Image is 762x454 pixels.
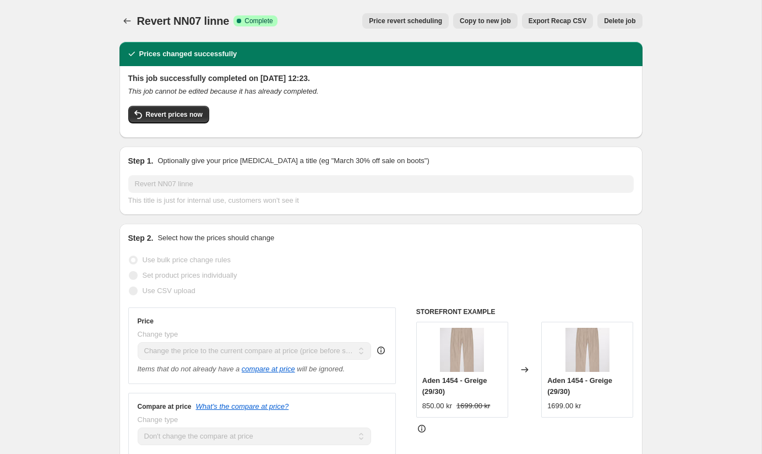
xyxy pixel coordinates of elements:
[143,271,237,279] span: Set product prices individually
[565,328,609,372] img: 3642_d88a29c9e3-2541454160-113_1-original_1_80x.jpg
[242,365,295,373] button: compare at price
[460,17,511,25] span: Copy to new job
[529,17,586,25] span: Export Recap CSV
[522,13,593,29] button: Export Recap CSV
[138,330,178,338] span: Change type
[244,17,273,25] span: Complete
[128,175,634,193] input: 30% off holiday sale
[128,73,634,84] h2: This job successfully completed on [DATE] 12:23.
[453,13,518,29] button: Copy to new job
[157,155,429,166] p: Optionally give your price [MEDICAL_DATA] a title (eg "March 30% off sale on boots")
[369,17,442,25] span: Price revert scheduling
[157,233,274,244] p: Select how the prices should change
[138,402,192,411] h3: Compare at price
[128,233,154,244] h2: Step 2.
[456,401,490,412] strike: 1699.00 kr
[604,17,635,25] span: Delete job
[128,87,319,95] i: This job cannot be edited because it has already completed.
[138,317,154,326] h3: Price
[138,365,240,373] i: Items that do not already have a
[547,401,581,412] div: 1699.00 kr
[128,155,154,166] h2: Step 1.
[146,110,203,119] span: Revert prices now
[128,106,209,123] button: Revert prices now
[143,287,195,295] span: Use CSV upload
[416,307,634,316] h6: STOREFRONT EXAMPLE
[375,345,387,356] div: help
[422,401,452,412] div: 850.00 kr
[143,256,231,264] span: Use bulk price change rules
[138,415,178,424] span: Change type
[440,328,484,372] img: 3642_d88a29c9e3-2541454160-113_1-original_1_80x.jpg
[196,402,289,410] button: What's the compare at price?
[597,13,642,29] button: Delete job
[547,376,612,396] span: Aden 1454 - Greige (29/30)
[297,365,345,373] i: will be ignored.
[137,15,230,27] span: Revert NN07 linne
[119,13,135,29] button: Price change jobs
[422,376,487,396] span: Aden 1454 - Greige (29/30)
[139,48,237,60] h2: Prices changed successfully
[362,13,449,29] button: Price revert scheduling
[128,196,299,204] span: This title is just for internal use, customers won't see it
